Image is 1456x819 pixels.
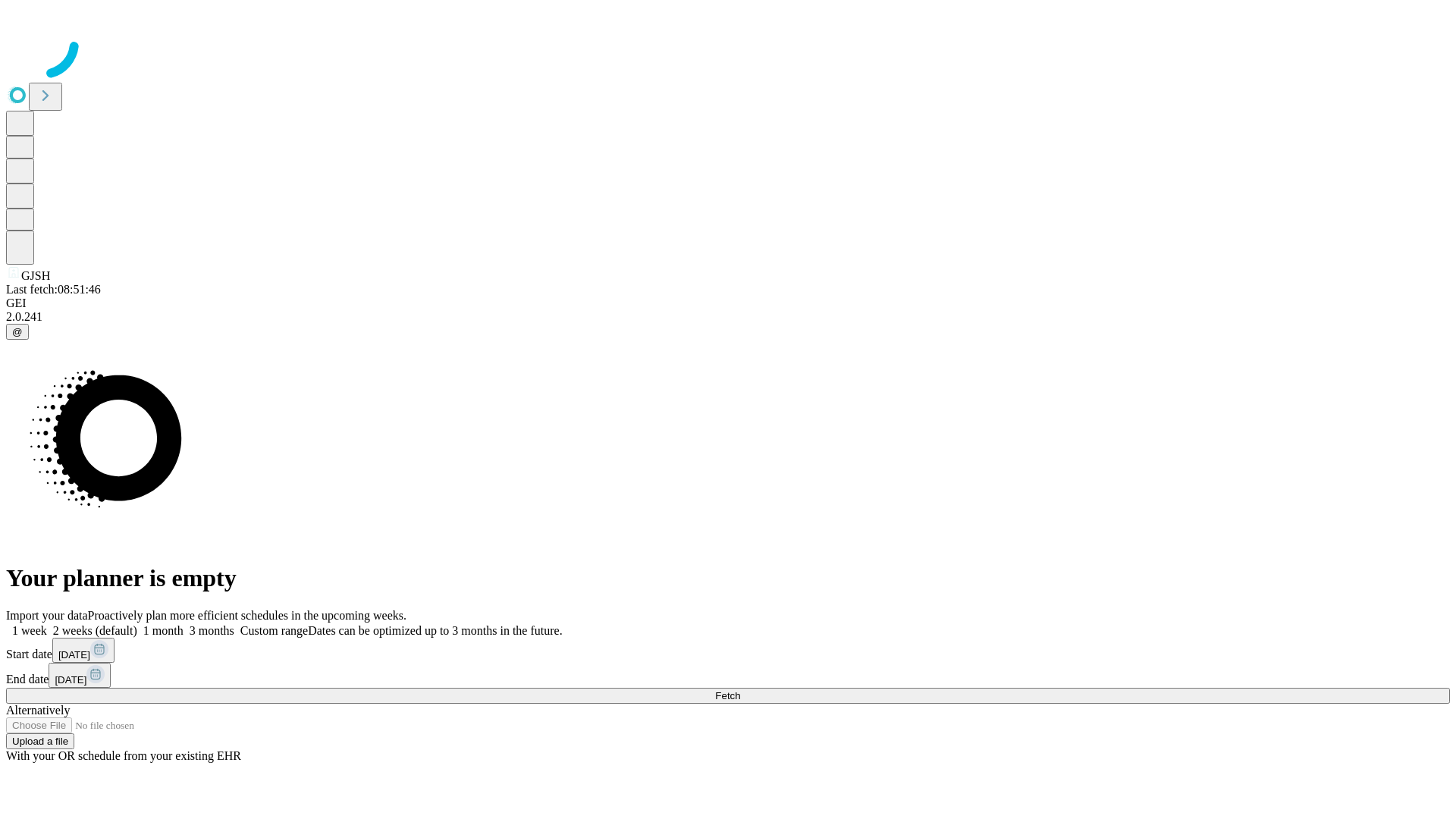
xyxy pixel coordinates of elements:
[12,624,47,637] span: 1 week
[49,663,111,688] button: [DATE]
[58,649,90,661] span: [DATE]
[715,690,740,701] span: Fetch
[6,564,1450,592] h1: Your planner is empty
[55,674,86,686] span: [DATE]
[6,749,241,762] span: With your OR schedule from your existing EHR
[6,297,1450,310] div: GEI
[6,283,101,296] span: Last fetch: 08:51:46
[143,624,184,637] span: 1 month
[6,704,70,717] span: Alternatively
[6,609,88,622] span: Import your data
[6,638,1450,663] div: Start date
[190,624,234,637] span: 3 months
[240,624,308,637] span: Custom range
[308,624,562,637] span: Dates can be optimized up to 3 months in the future.
[88,609,406,622] span: Proactively plan more efficient schedules in the upcoming weeks.
[21,269,50,282] span: GJSH
[52,638,115,663] button: [DATE]
[12,326,23,337] span: @
[6,663,1450,688] div: End date
[6,688,1450,704] button: Fetch
[6,310,1450,324] div: 2.0.241
[6,324,29,340] button: @
[6,733,74,749] button: Upload a file
[53,624,137,637] span: 2 weeks (default)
